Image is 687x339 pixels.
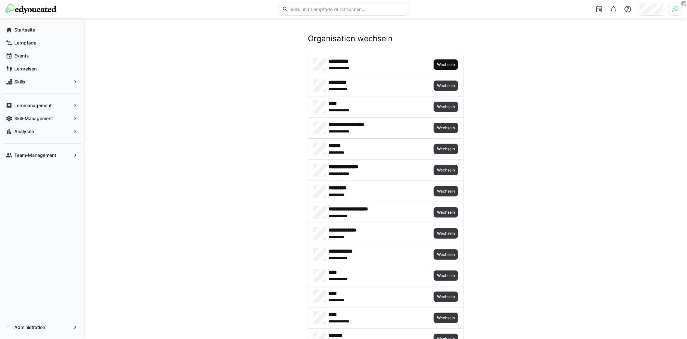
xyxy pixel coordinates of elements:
[434,292,458,302] button: Wechseln
[436,252,456,257] span: Wechseln
[434,102,458,112] button: Wechseln
[436,273,456,278] span: Wechseln
[436,104,456,109] span: Wechseln
[436,315,456,320] span: Wechseln
[434,249,458,260] button: Wechseln
[436,294,456,299] span: Wechseln
[434,81,458,91] button: Wechseln
[434,144,458,154] button: Wechseln
[434,165,458,175] button: Wechseln
[436,146,456,152] span: Wechseln
[436,189,456,194] span: Wechseln
[436,125,456,131] span: Wechseln
[436,210,456,215] span: Wechseln
[434,228,458,239] button: Wechseln
[308,34,464,44] h2: Organisation wechseln
[436,231,456,236] span: Wechseln
[434,59,458,70] button: Wechseln
[434,186,458,196] button: Wechseln
[434,123,458,133] button: Wechseln
[434,270,458,281] button: Wechseln
[436,62,456,67] span: Wechseln
[436,168,456,173] span: Wechseln
[434,313,458,323] button: Wechseln
[434,207,458,218] button: Wechseln
[436,83,456,88] span: Wechseln
[289,6,405,12] input: Skills und Lernpfade durchsuchen…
